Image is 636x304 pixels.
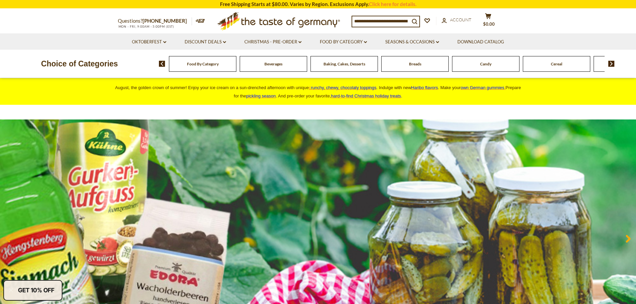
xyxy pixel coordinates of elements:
a: Oktoberfest [132,38,166,46]
a: Account [442,16,471,24]
span: August, the golden crown of summer! Enjoy your ice cream on a sun-drenched afternoon with unique ... [115,85,521,98]
a: Discount Deals [185,38,226,46]
span: MON - FRI, 9:00AM - 5:00PM (EST) [118,25,175,28]
a: Candy [480,61,491,66]
a: Baking, Cakes, Desserts [324,61,365,66]
a: pickling season [246,93,276,98]
span: . [331,93,402,98]
a: crunchy, chewy, chocolaty toppings [309,85,377,90]
button: $0.00 [478,13,498,30]
span: runchy, chewy, chocolaty toppings [311,85,376,90]
a: hard-to-find Christmas holiday treats [331,93,401,98]
a: Food By Category [320,38,367,46]
a: Breads [409,61,421,66]
img: next arrow [608,61,615,67]
span: own German gummies [461,85,504,90]
p: Questions? [118,17,192,25]
a: Haribo flavors [411,85,438,90]
a: [PHONE_NUMBER] [143,18,187,24]
img: previous arrow [159,61,165,67]
a: Cereal [551,61,562,66]
a: own German gummies. [461,85,505,90]
span: $0.00 [483,21,495,27]
a: Seasons & Occasions [385,38,439,46]
a: Click here for details. [369,1,416,7]
a: Beverages [264,61,282,66]
a: Food By Category [187,61,219,66]
a: Download Catalog [457,38,504,46]
span: Account [450,17,471,22]
a: Christmas - PRE-ORDER [244,38,301,46]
